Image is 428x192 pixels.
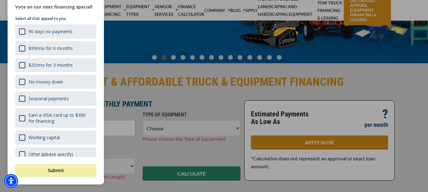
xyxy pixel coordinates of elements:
[15,147,96,161] div: Other (please specify)
[15,15,96,22] p: Select all that appeal to you:
[29,112,93,124] div: Earn a VISA card up to $300 for financing
[15,75,96,89] div: No money down
[15,108,96,128] div: Earn a VISA card up to $300 for financing
[29,28,73,34] div: 90 days no payments
[29,79,63,85] div: No money down
[15,91,96,106] div: Seasonal payments
[29,62,73,68] div: $25/mo for 3 months
[29,151,73,157] div: Other (please specify)
[15,130,96,145] div: Working capital
[15,164,96,177] button: Submit
[4,174,18,188] div: Accessibility Menu
[29,45,73,51] div: $99/mo for 6 months
[29,134,60,140] div: Working capital
[15,41,96,55] div: $99/mo for 6 months
[15,58,96,72] div: $25/mo for 3 months
[15,3,96,10] div: Vote on our next financing special!
[15,24,96,39] div: 90 days no payments
[29,96,69,102] div: Seasonal payments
